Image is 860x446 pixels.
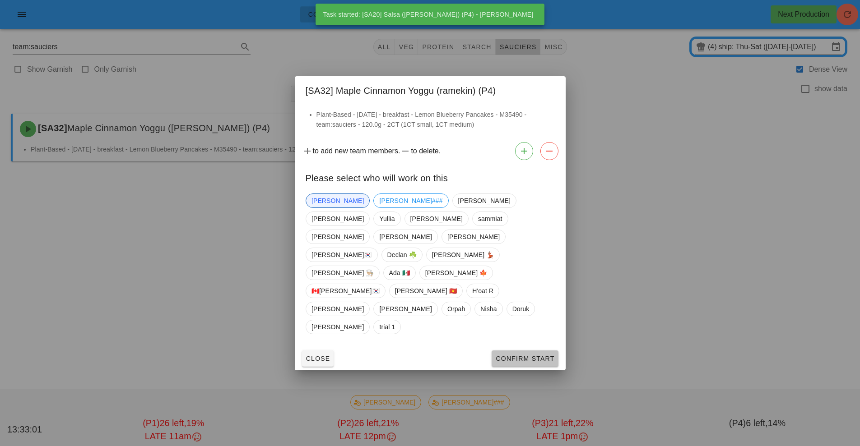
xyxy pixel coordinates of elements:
[311,212,364,225] span: [PERSON_NAME]
[379,212,395,225] span: Yullia
[379,320,395,334] span: trial 1
[480,302,497,316] span: Nisha
[311,248,372,262] span: [PERSON_NAME]🇰🇷
[492,350,558,367] button: Confirm Start
[512,302,529,316] span: Doruk
[295,76,566,102] div: [SA32] Maple Cinnamon Yoggu (ramekin) (P4)
[458,194,510,207] span: [PERSON_NAME]
[295,164,566,190] div: Please select who will work on this
[387,248,416,262] span: Declan ☘️
[447,302,465,316] span: Orpah
[311,266,374,280] span: [PERSON_NAME] 👨🏼‍🍳
[311,302,364,316] span: [PERSON_NAME]
[311,320,364,334] span: [PERSON_NAME]
[306,355,330,362] span: Close
[295,138,566,164] div: to add new team members. to delete.
[447,230,499,244] span: [PERSON_NAME]
[379,302,432,316] span: [PERSON_NAME]
[495,355,554,362] span: Confirm Start
[311,284,380,298] span: 🇨🇦[PERSON_NAME]🇰🇷
[389,266,409,280] span: Ada 🇲🇽
[379,230,432,244] span: [PERSON_NAME]
[395,284,457,298] span: [PERSON_NAME] 🇻🇳
[472,284,493,298] span: H'oat R
[316,110,555,129] li: Plant-Based - [DATE] - breakfast - Lemon Blueberry Pancakes - M35490 - team:sauciers - 120.0g - 2...
[425,266,487,280] span: [PERSON_NAME] 🍁
[379,194,442,207] span: [PERSON_NAME]###
[410,212,462,225] span: [PERSON_NAME]
[311,194,364,207] span: [PERSON_NAME]
[311,230,364,244] span: [PERSON_NAME]
[478,212,502,225] span: sammiat
[302,350,334,367] button: Close
[432,248,494,262] span: [PERSON_NAME] 💃🏽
